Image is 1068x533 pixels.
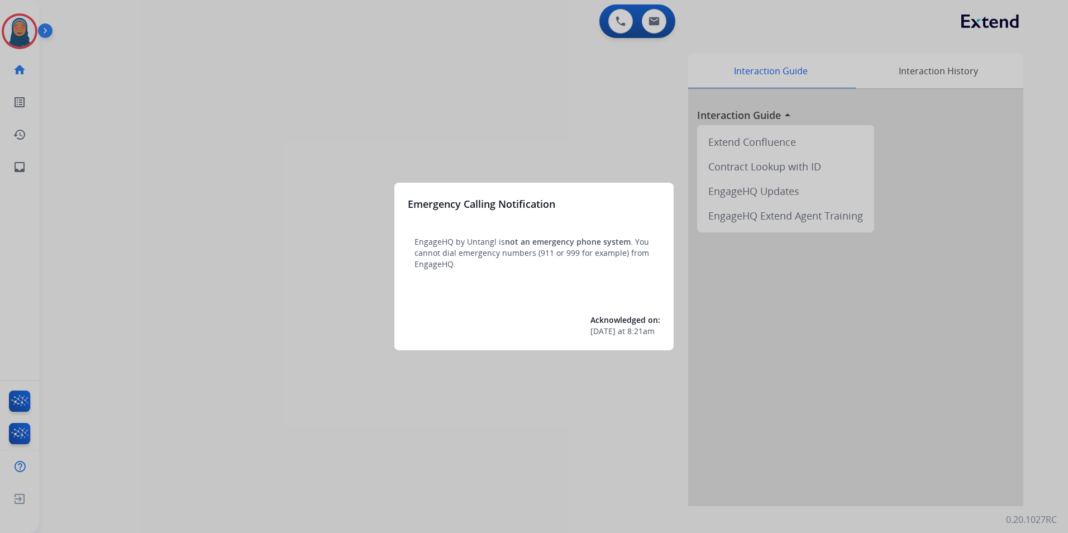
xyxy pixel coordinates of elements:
[414,236,654,270] p: EngageHQ by Untangl is . You cannot dial emergency numbers (911 or 999 for example) from EngageHQ.
[1006,513,1057,526] p: 0.20.1027RC
[627,326,655,337] span: 8:21am
[590,326,660,337] div: at
[590,326,616,337] span: [DATE]
[408,196,555,212] h3: Emergency Calling Notification
[590,315,660,325] span: Acknowledged on:
[505,236,631,247] span: not an emergency phone system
